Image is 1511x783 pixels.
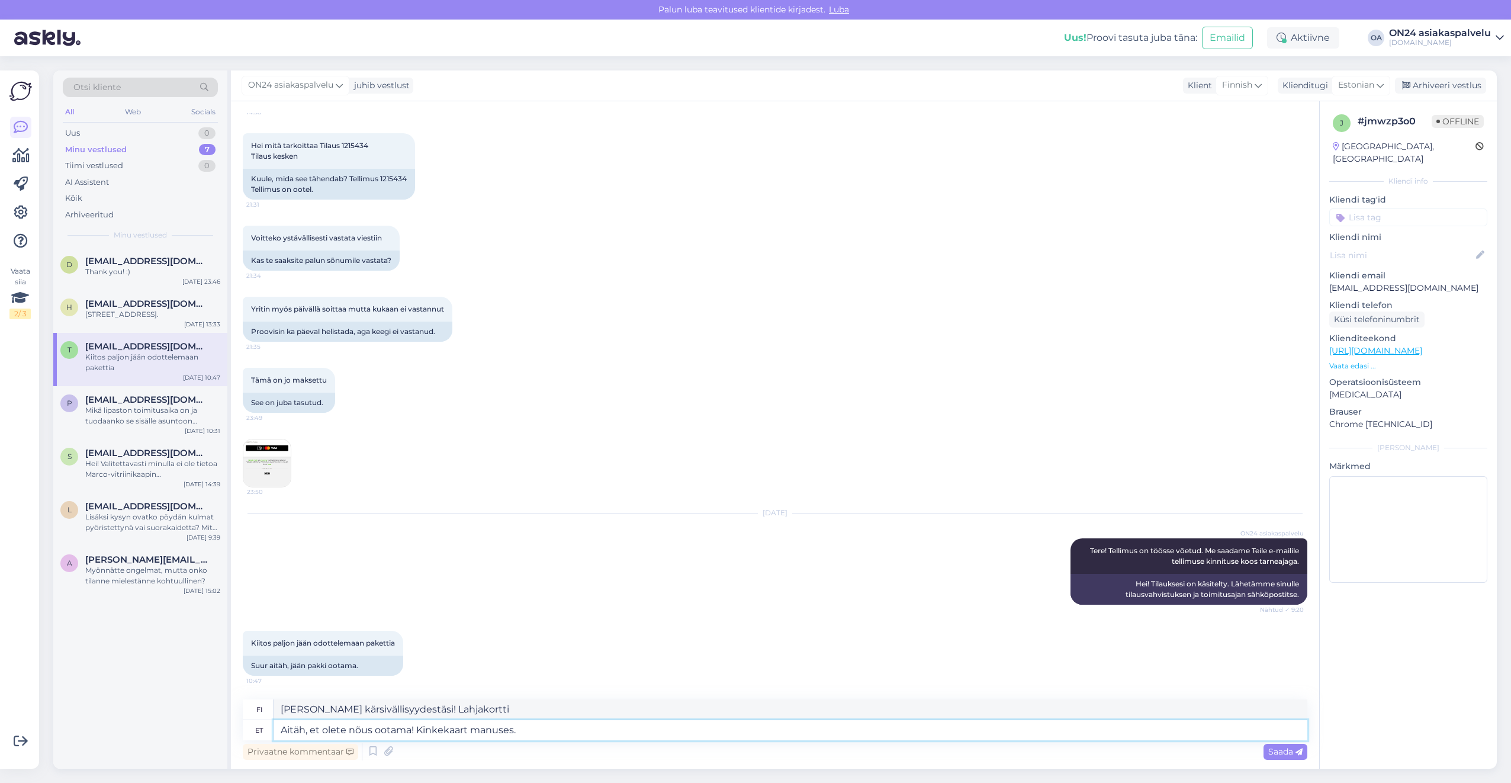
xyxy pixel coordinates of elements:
[1389,28,1491,38] div: ON24 asiakaspalvelu
[85,352,220,373] div: Kiitos paljon jään odottelemaan pakettia
[1329,460,1487,473] p: Märkmed
[1090,546,1301,566] span: Tere! Tellimus on töösse võetud. Me saadame Teile e-mailile tellimuse kinnituse koos tarneajaga.
[184,586,220,595] div: [DATE] 15:02
[9,309,31,319] div: 2 / 3
[85,405,220,426] div: Mikä lipaston toimitusaika on ja tuodaanko se sisälle asuntoon kotitoimituksella?
[1333,140,1475,165] div: [GEOGRAPHIC_DATA], [GEOGRAPHIC_DATA]
[246,271,291,280] span: 21:34
[243,169,415,200] div: Kuule, mida see tähendab? Tellimus 1215434 Tellimus on ootel.
[73,81,121,94] span: Otsi kliente
[85,267,220,277] div: Thank you! :)
[123,104,143,120] div: Web
[243,393,335,413] div: See on juba tasutud.
[243,439,291,487] img: Attachment
[1330,249,1474,262] input: Lisa nimi
[1329,418,1487,431] p: Chrome [TECHNICAL_ID]
[187,533,220,542] div: [DATE] 9:39
[198,160,216,172] div: 0
[274,699,1307,720] textarea: [PERSON_NAME] kärsivällisyydestäsi! Lahjakortti
[243,251,400,271] div: Kas te saaksite palun sõnumile vastata?
[1259,605,1304,614] span: Nähtud ✓ 9:20
[67,505,72,514] span: l
[1329,299,1487,312] p: Kliendi telefon
[1329,376,1487,389] p: Operatsioonisüsteem
[256,699,262,720] div: fi
[1329,312,1425,328] div: Küsi telefoninumbrit
[246,342,291,351] span: 21:35
[1329,194,1487,206] p: Kliendi tag'id
[1329,361,1487,371] p: Vaata edasi ...
[243,656,403,676] div: Suur aitäh, jään pakki ootama.
[114,230,167,240] span: Minu vestlused
[1389,38,1491,47] div: [DOMAIN_NAME]
[85,341,208,352] span: terhik31@gmail.com
[66,260,72,269] span: d
[251,233,382,242] span: Voitteko ystävällisesti vastata viestiin
[1329,345,1422,356] a: [URL][DOMAIN_NAME]
[247,487,291,496] span: 23:50
[248,79,333,92] span: ON24 asiakaspalvelu
[243,508,1307,518] div: [DATE]
[251,638,395,647] span: Kiitos paljon jään odottelemaan pakettia
[65,144,127,156] div: Minu vestlused
[185,426,220,435] div: [DATE] 10:31
[65,160,123,172] div: Tiimi vestlused
[9,266,31,319] div: Vaata siia
[1267,27,1339,49] div: Aktiivne
[183,373,220,382] div: [DATE] 10:47
[243,744,358,760] div: Privaatne kommentaar
[1329,231,1487,243] p: Kliendi nimi
[246,413,291,422] span: 23:49
[246,200,291,209] span: 21:31
[189,104,218,120] div: Socials
[1329,406,1487,418] p: Brauser
[66,303,72,312] span: h
[85,309,220,320] div: [STREET_ADDRESS].
[65,127,80,139] div: Uus
[1329,442,1487,453] div: [PERSON_NAME]
[67,452,72,461] span: s
[243,322,452,342] div: Proovisin ka päeval helistada, aga keegi ei vastanud.
[182,277,220,286] div: [DATE] 23:46
[1329,208,1487,226] input: Lisa tag
[85,458,220,480] div: Hei! Valitettavasti minulla ei ole tietoa Marco-vitriinikaapin peilikuvakokoonpanon tai ylösalais...
[1222,79,1252,92] span: Finnish
[63,104,76,120] div: All
[199,144,216,156] div: 7
[1064,32,1086,43] b: Uus!
[825,4,853,15] span: Luba
[67,559,72,567] span: a
[67,345,72,354] span: t
[1329,332,1487,345] p: Klienditeekond
[349,79,410,92] div: juhib vestlust
[246,676,291,685] span: 10:47
[1240,529,1304,538] span: ON24 asiakaspalvelu
[85,256,208,267] span: donegandaniel2513@gmail.com
[65,209,114,221] div: Arhiveeritud
[1389,28,1504,47] a: ON24 asiakaspalvelu[DOMAIN_NAME]
[85,299,208,309] span: hurinapiipari@hotmail.com
[9,80,32,102] img: Askly Logo
[251,304,444,313] span: Yritin myös päivällä soittaa mutta kukaan ei vastannut
[184,320,220,329] div: [DATE] 13:33
[198,127,216,139] div: 0
[1340,118,1343,127] span: j
[1070,574,1307,605] div: Hei! Tilauksesi on käsitelty. Lähetämme sinulle tilausvahvistuksen ja toimitusajan sähköpostitse.
[1183,79,1212,92] div: Klient
[85,448,208,458] span: s.myllarinen@gmail.com
[85,394,208,405] span: pipsalai1@gmail.com
[1064,31,1197,45] div: Proovi tasuta juba täna:
[184,480,220,489] div: [DATE] 14:39
[1329,176,1487,187] div: Kliendi info
[1202,27,1253,49] button: Emailid
[1395,78,1486,94] div: Arhiveeri vestlus
[1329,269,1487,282] p: Kliendi email
[85,565,220,586] div: Myönnätte ongelmat, mutta onko tilanne mielestänne kohtuullinen?
[1268,746,1303,757] span: Saada
[65,192,82,204] div: Kõik
[251,141,368,161] span: Hei mitä tarkoittaa Tilaus 1215434 Tilaus kesken
[1338,79,1374,92] span: Estonian
[67,399,72,407] span: p
[1432,115,1484,128] span: Offline
[65,177,109,188] div: AI Assistent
